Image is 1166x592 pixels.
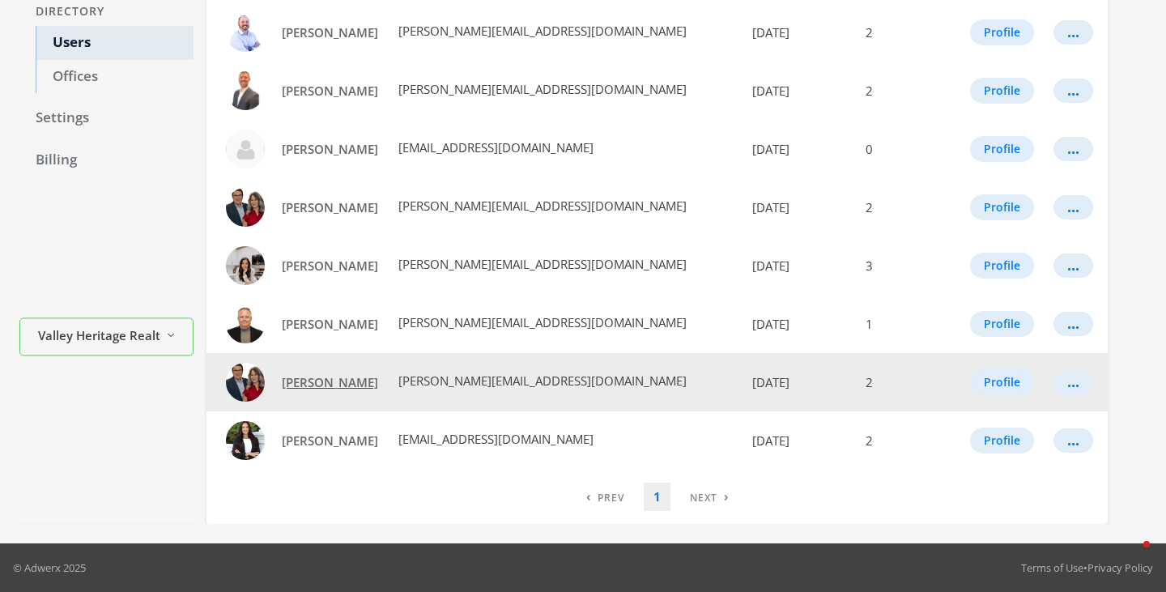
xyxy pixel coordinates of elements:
td: 2 [856,353,953,411]
td: [DATE] [739,295,857,353]
div: ... [1067,265,1079,266]
button: ... [1053,20,1093,45]
a: 1 [644,483,670,511]
a: Offices [36,60,194,94]
div: ... [1067,90,1079,92]
img: Kimberly Weese profile [226,188,265,227]
span: [PERSON_NAME][EMAIL_ADDRESS][DOMAIN_NAME] [395,198,687,214]
span: [PERSON_NAME] [282,432,378,449]
a: [PERSON_NAME] [271,309,389,339]
button: ... [1053,428,1093,453]
button: ... [1053,137,1093,161]
td: 3 [856,236,953,295]
span: [PERSON_NAME][EMAIL_ADDRESS][DOMAIN_NAME] [395,256,687,272]
span: [PERSON_NAME] [282,374,378,390]
td: 2 [856,411,953,470]
button: ... [1053,312,1093,336]
a: [PERSON_NAME] [271,426,389,456]
img: Neil Weese profile [226,363,265,402]
span: [PERSON_NAME][EMAIL_ADDRESS][DOMAIN_NAME] [395,373,687,389]
a: Users [36,26,194,60]
div: ... [1067,440,1079,441]
img: Rachael Epps profile [226,421,265,460]
span: [PERSON_NAME] [282,316,378,332]
a: Terms of Use [1021,560,1083,575]
td: 1 [856,295,953,353]
div: ... [1067,148,1079,150]
a: Settings [19,101,194,135]
td: 2 [856,3,953,62]
td: [DATE] [739,353,857,411]
a: [PERSON_NAME] [271,193,389,223]
span: [PERSON_NAME] [282,83,378,99]
button: Profile [970,19,1034,45]
span: [EMAIL_ADDRESS][DOMAIN_NAME] [395,139,594,155]
button: Profile [970,136,1034,162]
a: Privacy Policy [1087,560,1153,575]
span: [PERSON_NAME][EMAIL_ADDRESS][DOMAIN_NAME] [395,314,687,330]
iframe: Intercom live chat [1111,537,1150,576]
button: Valley Heritage Realty [19,318,194,356]
span: [PERSON_NAME][EMAIL_ADDRESS][DOMAIN_NAME] [395,23,687,39]
td: 2 [856,178,953,236]
img: Dustin Seawell profile [226,71,265,110]
button: ... [1053,195,1093,219]
button: ... [1053,79,1093,103]
p: © Adwerx 2025 [13,560,86,576]
td: 2 [856,62,953,120]
button: ... [1053,370,1093,394]
button: Profile [970,311,1034,337]
a: [PERSON_NAME] [271,368,389,398]
span: Valley Heritage Realty [38,326,160,345]
button: Profile [970,253,1034,279]
img: Hailey Shorrocks profile [226,130,265,168]
td: 0 [856,120,953,178]
a: [PERSON_NAME] [271,76,389,106]
span: [PERSON_NAME][EMAIL_ADDRESS][DOMAIN_NAME] [395,81,687,97]
span: [PERSON_NAME] [282,199,378,215]
div: • [1021,560,1153,576]
span: [PERSON_NAME] [282,24,378,40]
span: [PERSON_NAME] [282,141,378,157]
img: Marty de la Motte profile [226,305,265,343]
a: [PERSON_NAME] [271,134,389,164]
span: [EMAIL_ADDRESS][DOMAIN_NAME] [395,431,594,447]
nav: pagination [577,483,738,511]
img: Drew Guzman profile [226,13,265,52]
div: ... [1067,32,1079,33]
td: [DATE] [739,120,857,178]
span: [PERSON_NAME] [282,258,378,274]
img: Kylie Souza profile [226,246,265,285]
button: Profile [970,428,1034,454]
div: ... [1067,323,1079,325]
a: [PERSON_NAME] [271,251,389,281]
a: [PERSON_NAME] [271,18,389,48]
td: [DATE] [739,3,857,62]
button: ... [1053,253,1093,278]
div: ... [1067,381,1079,383]
div: ... [1067,207,1079,208]
a: Billing [19,143,194,177]
button: Profile [970,369,1034,395]
td: [DATE] [739,178,857,236]
td: [DATE] [739,62,857,120]
button: Profile [970,194,1034,220]
td: [DATE] [739,411,857,470]
td: [DATE] [739,236,857,295]
button: Profile [970,78,1034,104]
